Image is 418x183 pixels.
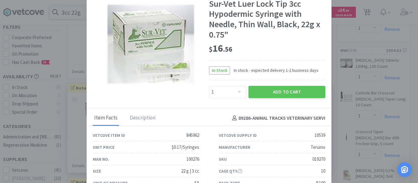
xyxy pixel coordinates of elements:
div: Terumo [311,144,325,151]
div: Case Qty. [219,168,242,174]
div: 10539 [315,132,325,139]
button: Add to Cart [248,86,325,98]
div: Manufacturer [219,144,250,151]
div: Vetcove Supply ID [219,132,257,139]
div: Open Intercom Messenger [397,162,412,177]
div: Item Facts [93,111,119,126]
div: 100276 [186,156,199,163]
span: $ [209,45,213,53]
span: . 56 [223,45,232,53]
h4: 89286 - ANIMAL TRACKS VETERINARY SERVI [230,114,325,122]
div: SKU [219,156,227,163]
div: Description [128,111,157,126]
img: f21a6d3ce45f4950927c98c0f3a695b0_10539.png [107,5,195,84]
div: Man No. [93,156,109,163]
div: Unit Price [93,144,114,151]
span: In stock - expected delivery 1-2 business days [230,67,319,74]
div: $0.17/Syringes [172,144,199,151]
div: Size [93,168,101,174]
div: 019270 [312,156,325,163]
div: 10 [321,167,325,175]
div: Vetcove Item ID [93,132,125,139]
div: 845962 [186,132,199,139]
span: 16 [209,42,232,54]
div: 22 g | 3 cc [181,167,199,175]
span: In Stock [209,67,230,74]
